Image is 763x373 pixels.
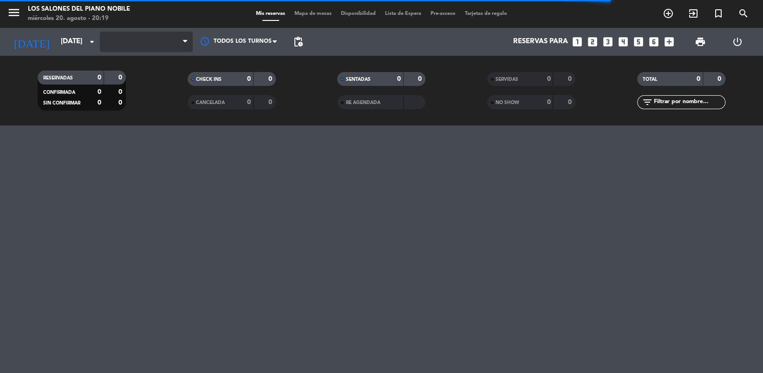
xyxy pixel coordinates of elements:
[617,36,629,48] i: looks_4
[426,11,460,16] span: Pre-acceso
[713,8,724,19] i: turned_in_not
[118,99,124,106] strong: 0
[633,36,645,48] i: looks_5
[568,99,574,105] strong: 0
[196,100,225,105] span: CANCELADA
[697,76,700,82] strong: 0
[513,38,568,46] span: Reservas para
[547,99,550,105] strong: 0
[336,11,380,16] span: Disponibilidad
[7,6,21,23] button: menu
[653,97,725,107] input: Filtrar por nombre...
[98,74,101,81] strong: 0
[717,76,723,82] strong: 0
[380,11,426,16] span: Lista de Espera
[719,28,756,56] div: LOG OUT
[663,8,674,19] i: add_circle_outline
[688,8,699,19] i: exit_to_app
[7,6,21,20] i: menu
[568,76,574,82] strong: 0
[247,76,251,82] strong: 0
[695,36,706,47] span: print
[268,99,274,105] strong: 0
[43,101,80,105] span: SIN CONFIRMAR
[28,14,130,23] div: miércoles 20. agosto - 20:19
[602,36,614,48] i: looks_3
[732,36,743,47] i: power_settings_new
[587,36,599,48] i: looks_two
[290,11,336,16] span: Mapa de mesas
[43,90,75,95] span: CONFIRMADA
[547,76,550,82] strong: 0
[268,76,274,82] strong: 0
[86,36,98,47] i: arrow_drop_down
[642,97,653,108] i: filter_list
[643,77,657,82] span: TOTAL
[346,77,370,82] span: SENTADAS
[98,89,101,95] strong: 0
[571,36,583,48] i: looks_one
[460,11,512,16] span: Tarjetas de regalo
[397,76,401,82] strong: 0
[663,36,675,48] i: add_box
[247,99,251,105] strong: 0
[196,77,222,82] span: CHECK INS
[7,32,56,52] i: [DATE]
[293,36,304,47] span: pending_actions
[118,89,124,95] strong: 0
[648,36,660,48] i: looks_6
[346,100,380,105] span: RE AGENDADA
[418,76,424,82] strong: 0
[496,77,518,82] span: SERVIDAS
[43,76,73,80] span: RESERVADAS
[738,8,749,19] i: search
[118,74,124,81] strong: 0
[251,11,290,16] span: Mis reservas
[496,100,519,105] span: NO SHOW
[28,5,130,14] div: Los Salones del Piano Nobile
[98,99,101,106] strong: 0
